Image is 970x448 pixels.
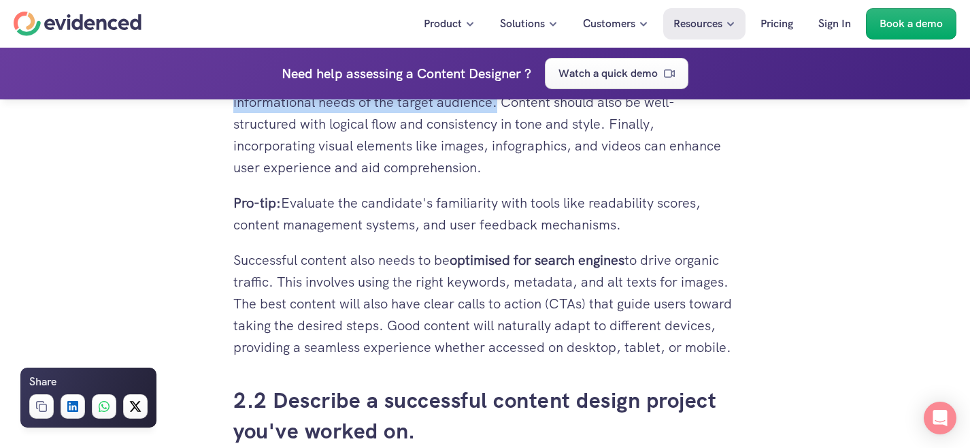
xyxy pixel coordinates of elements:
[406,63,521,84] h4: a Content Designer
[760,15,793,33] p: Pricing
[808,8,861,39] a: Sign In
[880,15,943,33] p: Book a demo
[924,402,956,434] div: Open Intercom Messenger
[14,12,141,36] a: Home
[545,58,688,89] a: Watch a quick demo
[583,15,635,33] p: Customers
[424,15,462,33] p: Product
[500,15,545,33] p: Solutions
[450,251,624,269] strong: optimised for search engines
[233,249,737,358] p: Successful content also needs to be to drive organic traffic. This involves using the right keywo...
[866,8,956,39] a: Book a demo
[233,385,737,447] h3: 2.2 Describe a successful content design project you've worked on.
[673,15,722,33] p: Resources
[233,48,737,178] p: Good content should be . When evaluating content, one should consider clarity, readability, and h...
[29,373,56,391] h6: Share
[233,192,737,236] p: Evaluate the candidate's familiarity with tools like readability scores, content management syste...
[818,15,851,33] p: Sign In
[558,65,658,82] p: Watch a quick demo
[233,194,281,212] strong: Pro-tip:
[282,63,403,84] p: Need help assessing
[524,63,531,84] h4: ?
[750,8,803,39] a: Pricing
